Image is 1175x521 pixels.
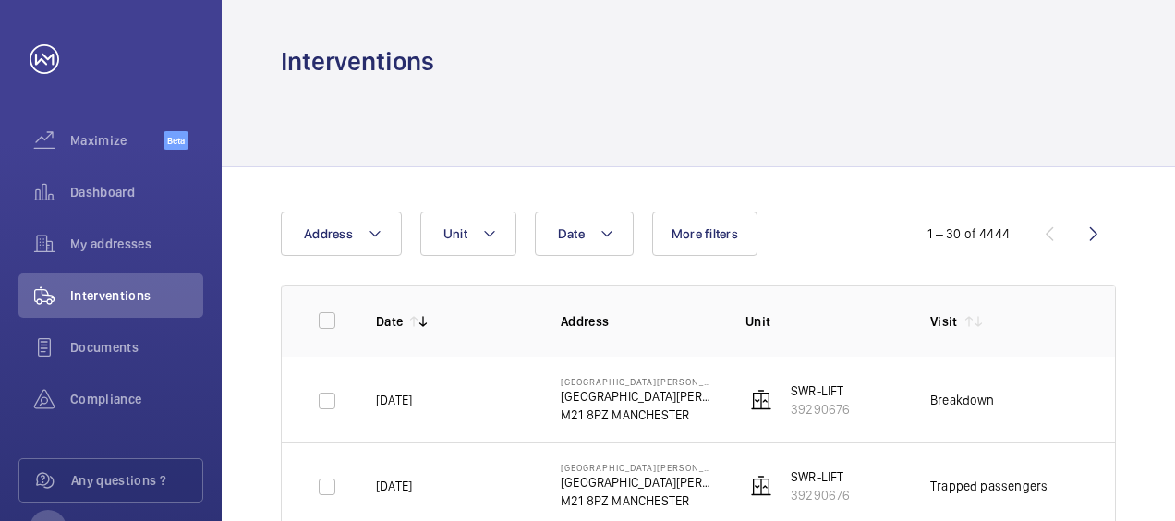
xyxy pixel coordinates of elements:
button: Address [281,212,402,256]
div: 1 – 30 of 4444 [927,224,1010,243]
p: M21 8PZ MANCHESTER [561,491,716,510]
span: Interventions [70,286,203,305]
h1: Interventions [281,44,434,79]
span: Dashboard [70,183,203,201]
p: [GEOGRAPHIC_DATA][PERSON_NAME] [561,376,716,387]
img: elevator.svg [750,475,772,497]
p: 39290676 [791,486,850,504]
div: Trapped passengers [930,477,1048,495]
p: Unit [745,312,901,331]
button: Date [535,212,634,256]
span: Beta [164,131,188,150]
span: Address [304,226,353,241]
p: [GEOGRAPHIC_DATA][PERSON_NAME], [561,473,716,491]
p: [DATE] [376,391,412,409]
p: SWR-LIFT [791,382,850,400]
p: 39290676 [791,400,850,418]
p: [GEOGRAPHIC_DATA][PERSON_NAME], [561,387,716,406]
span: Unit [443,226,467,241]
p: [GEOGRAPHIC_DATA][PERSON_NAME] [561,462,716,473]
p: Visit [930,312,958,331]
span: Any questions ? [71,471,202,490]
span: Compliance [70,390,203,408]
span: My addresses [70,235,203,253]
span: Documents [70,338,203,357]
img: elevator.svg [750,389,772,411]
button: More filters [652,212,757,256]
button: Unit [420,212,516,256]
span: More filters [672,226,738,241]
span: Maximize [70,131,164,150]
p: [DATE] [376,477,412,495]
p: Date [376,312,403,331]
div: Breakdown [930,391,995,409]
p: Address [561,312,716,331]
p: M21 8PZ MANCHESTER [561,406,716,424]
span: Date [558,226,585,241]
p: SWR-LIFT [791,467,850,486]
